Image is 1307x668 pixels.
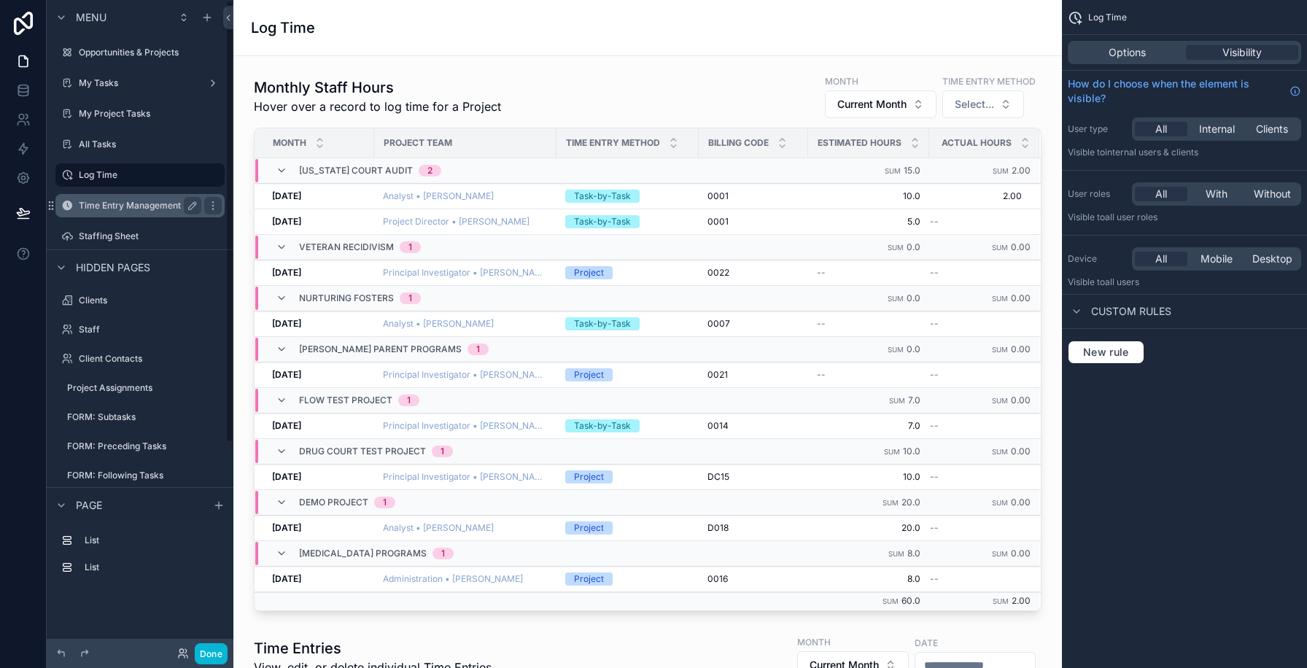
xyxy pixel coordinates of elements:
[47,522,233,594] div: scrollable content
[888,346,904,354] small: Sum
[1068,211,1301,223] p: Visible to
[299,446,426,457] span: Drug Court Test Project
[992,244,1008,252] small: Sum
[55,464,225,487] a: FORM: Following Tasks
[1222,45,1262,60] span: Visibility
[55,41,225,64] a: Opportunities & Projects
[1201,252,1233,266] span: Mobile
[566,137,660,149] span: Time Entry Method
[79,353,222,365] label: Client Contacts
[1011,241,1031,252] span: 0.00
[889,397,905,405] small: Sum
[942,137,1012,149] span: Actual Hours
[427,165,433,176] div: 2
[1155,187,1167,201] span: All
[992,448,1008,456] small: Sum
[1256,122,1288,136] span: Clients
[1012,165,1031,176] span: 2.00
[1011,292,1031,303] span: 0.00
[55,71,225,95] a: My Tasks
[907,241,920,252] span: 0.0
[1109,45,1146,60] span: Options
[407,395,411,406] div: 1
[55,376,225,400] a: Project Assignments
[55,225,225,248] a: Staffing Sheet
[55,347,225,370] a: Client Contacts
[85,562,219,573] label: List
[1105,147,1198,158] span: Internal users & clients
[67,470,222,481] label: FORM: Following Tasks
[55,163,225,187] a: Log Time
[1105,211,1157,222] span: All user roles
[907,343,920,354] span: 0.0
[993,597,1009,605] small: Sum
[1011,343,1031,354] span: 0.00
[441,446,444,457] div: 1
[79,295,222,306] label: Clients
[79,108,222,120] label: My Project Tasks
[1068,253,1126,265] label: Device
[1155,122,1167,136] span: All
[76,10,106,25] span: Menu
[55,194,225,217] a: Time Entry Management
[888,550,904,558] small: Sum
[1088,12,1127,23] span: Log Time
[408,241,412,253] div: 1
[383,497,387,508] div: 1
[299,292,394,304] span: Nurturing Fosters
[1199,122,1235,136] span: Internal
[992,295,1008,303] small: Sum
[1155,252,1167,266] span: All
[76,260,150,275] span: Hidden pages
[55,102,225,125] a: My Project Tasks
[79,200,195,211] label: Time Entry Management
[79,47,222,58] label: Opportunities & Projects
[1068,147,1301,158] p: Visible to
[888,244,904,252] small: Sum
[903,446,920,457] span: 10.0
[408,292,412,304] div: 1
[901,497,920,508] span: 20.0
[79,230,222,242] label: Staffing Sheet
[79,324,222,335] label: Staff
[884,448,900,456] small: Sum
[79,77,201,89] label: My Tasks
[195,643,228,664] button: Done
[67,440,222,452] label: FORM: Preceding Tasks
[299,241,394,253] span: Veteran Recidivism
[992,346,1008,354] small: Sum
[818,137,901,149] span: Estimated Hours
[1068,77,1301,106] a: How do I choose when the element is visible?
[883,499,899,507] small: Sum
[901,595,920,606] span: 60.0
[55,289,225,312] a: Clients
[251,18,315,38] h1: Log Time
[441,548,445,559] div: 1
[908,395,920,405] span: 7.0
[55,133,225,156] a: All Tasks
[67,411,222,423] label: FORM: Subtasks
[993,167,1009,175] small: Sum
[67,382,222,394] label: Project Assignments
[299,497,368,508] span: Demo Project
[1012,595,1031,606] span: 2.00
[55,405,225,429] a: FORM: Subtasks
[1091,304,1171,319] span: Custom rules
[476,343,480,355] div: 1
[1252,252,1292,266] span: Desktop
[992,550,1008,558] small: Sum
[904,165,920,176] span: 15.0
[299,395,392,406] span: FLOW Test Project
[1068,188,1126,200] label: User roles
[708,137,769,149] span: Billing Code
[79,169,216,181] label: Log Time
[1011,548,1031,559] span: 0.00
[1068,341,1144,364] button: New rule
[273,137,306,149] span: Month
[55,318,225,341] a: Staff
[1068,77,1284,106] span: How do I choose when the element is visible?
[1077,346,1135,359] span: New rule
[299,548,427,559] span: [MEDICAL_DATA] Programs
[299,165,413,176] span: [US_STATE] Court Audit
[384,137,452,149] span: Project Team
